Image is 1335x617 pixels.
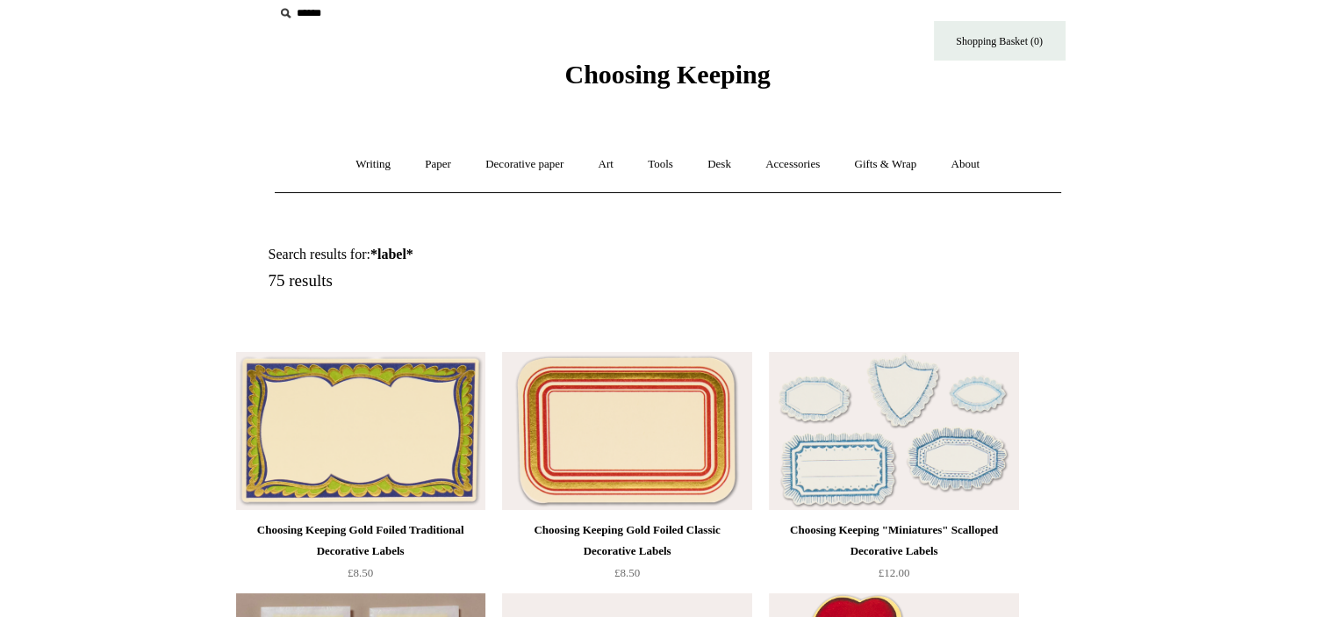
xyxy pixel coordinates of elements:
[269,271,688,291] h5: 75 results
[773,520,1014,562] div: Choosing Keeping "Miniatures" Scalloped Decorative Labels
[502,352,751,510] img: Choosing Keeping Gold Foiled Classic Decorative Labels
[506,520,747,562] div: Choosing Keeping Gold Foiled Classic Decorative Labels
[692,141,747,188] a: Desk
[879,566,910,579] span: £12.00
[769,520,1018,592] a: Choosing Keeping "Miniatures" Scalloped Decorative Labels £12.00
[583,141,629,188] a: Art
[236,352,485,510] a: Choosing Keeping Gold Foiled Traditional Decorative Labels Choosing Keeping Gold Foiled Tradition...
[409,141,467,188] a: Paper
[935,141,995,188] a: About
[470,141,579,188] a: Decorative paper
[564,60,770,89] span: Choosing Keeping
[614,566,640,579] span: £8.50
[564,74,770,86] a: Choosing Keeping
[769,352,1018,510] a: Choosing Keeping "Miniatures" Scalloped Decorative Labels Choosing Keeping "Miniatures" Scalloped...
[236,520,485,592] a: Choosing Keeping Gold Foiled Traditional Decorative Labels £8.50
[502,520,751,592] a: Choosing Keeping Gold Foiled Classic Decorative Labels £8.50
[240,520,481,562] div: Choosing Keeping Gold Foiled Traditional Decorative Labels
[340,141,406,188] a: Writing
[838,141,932,188] a: Gifts & Wrap
[236,352,485,510] img: Choosing Keeping Gold Foiled Traditional Decorative Labels
[348,566,373,579] span: £8.50
[934,21,1066,61] a: Shopping Basket (0)
[632,141,689,188] a: Tools
[750,141,836,188] a: Accessories
[502,352,751,510] a: Choosing Keeping Gold Foiled Classic Decorative Labels Choosing Keeping Gold Foiled Classic Decor...
[269,246,688,262] h1: Search results for:
[769,352,1018,510] img: Choosing Keeping "Miniatures" Scalloped Decorative Labels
